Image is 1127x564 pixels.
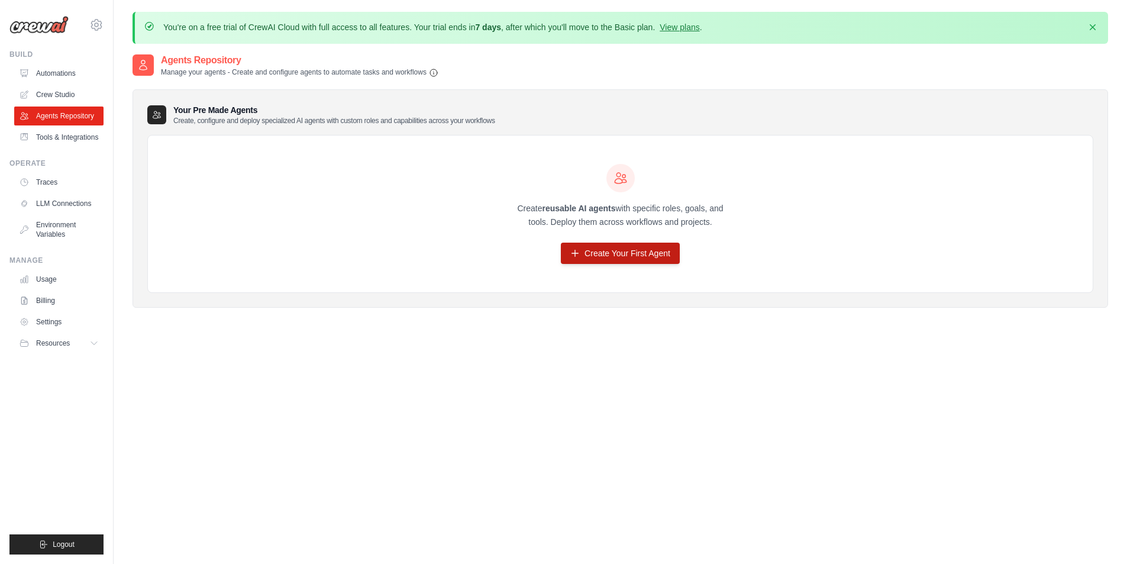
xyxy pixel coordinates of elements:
[9,50,104,59] div: Build
[561,243,680,264] a: Create Your First Agent
[163,21,702,33] p: You're on a free trial of CrewAI Cloud with full access to all features. Your trial ends in , aft...
[14,85,104,104] a: Crew Studio
[14,107,104,125] a: Agents Repository
[14,291,104,310] a: Billing
[507,202,734,229] p: Create with specific roles, goals, and tools. Deploy them across workflows and projects.
[9,534,104,555] button: Logout
[9,256,104,265] div: Manage
[14,64,104,83] a: Automations
[14,173,104,192] a: Traces
[53,540,75,549] span: Logout
[173,116,495,125] p: Create, configure and deploy specialized AI agents with custom roles and capabilities across your...
[660,22,699,32] a: View plans
[14,128,104,147] a: Tools & Integrations
[161,53,438,67] h2: Agents Repository
[542,204,615,213] strong: reusable AI agents
[9,16,69,34] img: Logo
[14,194,104,213] a: LLM Connections
[14,215,104,244] a: Environment Variables
[173,104,495,125] h3: Your Pre Made Agents
[14,334,104,353] button: Resources
[14,270,104,289] a: Usage
[475,22,501,32] strong: 7 days
[161,67,438,78] p: Manage your agents - Create and configure agents to automate tasks and workflows
[14,312,104,331] a: Settings
[36,339,70,348] span: Resources
[9,159,104,168] div: Operate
